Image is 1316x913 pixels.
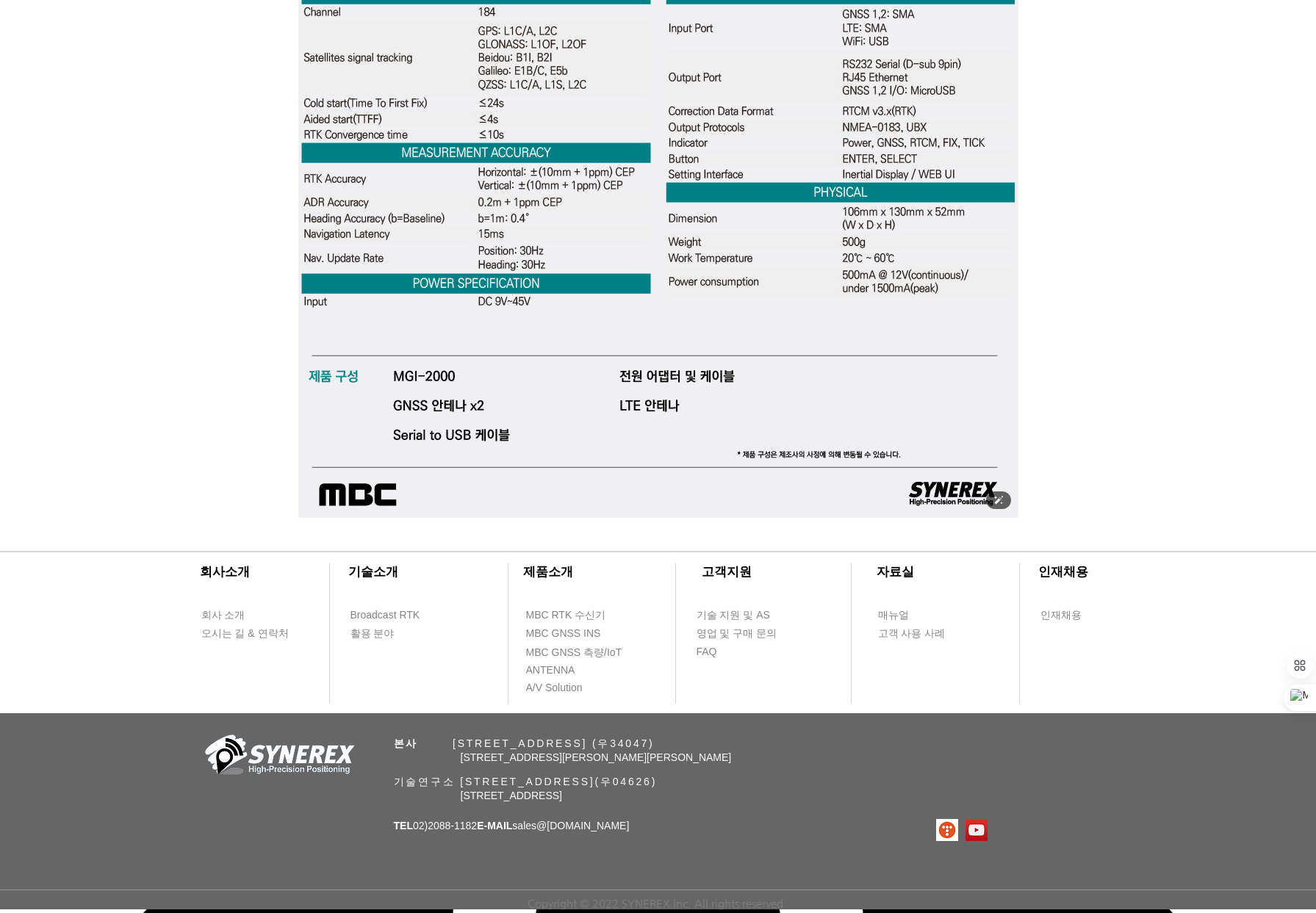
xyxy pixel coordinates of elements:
a: @[DOMAIN_NAME] [536,820,629,831]
a: 영업 및 구매 문의 [696,624,780,643]
a: 오시는 길 & 연락처 [201,624,300,643]
span: ​ [STREET_ADDRESS] (우34047) [394,737,655,749]
span: 02)2088-1182 sales [394,820,630,831]
span: 기술 지원 및 AS [697,608,770,623]
span: MBC RTK 수신기 [526,608,606,623]
a: 인재채용 [1040,606,1110,624]
span: [STREET_ADDRESS] [461,790,562,801]
img: 회사_로고-removebg-preview.png [197,733,359,781]
span: MBC GNSS 측량/IoT [526,646,622,660]
a: 기술 지원 및 AS [696,606,806,624]
iframe: Wix Chat [1044,450,1316,913]
ul: SNS 모음 [936,819,988,841]
span: ​제품소개 [523,565,573,579]
a: MBC GNSS 측량/IoT [525,643,654,662]
span: 매뉴얼 [878,608,909,623]
span: 영업 및 구매 문의 [697,627,777,641]
span: 기술연구소 [STREET_ADDRESS](우04626) [394,776,658,787]
span: 인재채용 [1040,608,1082,623]
a: A/V Solution [525,679,610,697]
span: ​회사소개 [200,565,250,579]
a: 활용 분야 [350,624,434,643]
span: 오시는 길 & 연락처 [201,627,289,641]
span: ANTENNA [526,663,575,678]
a: 고객 사용 사례 [877,624,962,643]
span: ​기술소개 [348,565,398,579]
a: ANTENNA [525,661,610,679]
a: 회사 소개 [201,606,285,624]
a: FAQ [696,643,780,661]
span: Copyright © 2022 SYNEREX Inc. All rights reserved [528,897,783,909]
span: E-MAIL [477,820,512,831]
a: 매뉴얼 [877,606,962,624]
a: MBC RTK 수신기 [525,606,636,624]
span: MBC GNSS INS [526,627,601,641]
img: 유튜브 사회 아이콘 [966,819,988,841]
span: ​자료실 [877,565,914,579]
a: MBC GNSS INS [525,624,617,643]
img: 티스토리로고 [936,819,958,841]
span: [STREET_ADDRESS][PERSON_NAME][PERSON_NAME] [461,751,732,763]
span: A/V Solution [526,681,583,696]
span: 활용 분야 [350,627,395,641]
a: Broadcast RTK [350,606,434,624]
span: 고객 사용 사례 [878,627,946,641]
span: ​고객지원 [702,565,752,579]
span: 회사 소개 [201,608,245,623]
span: FAQ [697,645,717,660]
span: Broadcast RTK [350,608,420,623]
span: TEL [394,820,413,831]
span: 본사 [394,737,419,749]
span: ​인재채용 [1038,565,1088,579]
